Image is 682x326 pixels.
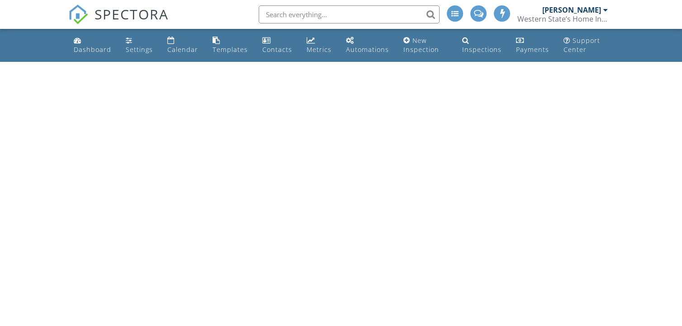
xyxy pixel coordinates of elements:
a: Payments [512,33,553,58]
div: Dashboard [74,45,111,54]
div: Settings [126,45,153,54]
a: Metrics [303,33,336,58]
div: [PERSON_NAME] [542,5,601,14]
input: Search everything... [259,5,440,23]
a: Settings [122,33,156,58]
a: Support Center [560,33,612,58]
div: Payments [516,45,549,54]
span: SPECTORA [95,5,169,23]
div: Templates [213,45,248,54]
div: Automations [346,45,389,54]
a: Inspections [459,33,505,58]
div: Inspections [462,45,502,54]
a: Templates [209,33,251,58]
a: Automations (Advanced) [342,33,393,58]
div: Calendar [167,45,198,54]
a: New Inspection [400,33,451,58]
div: New Inspection [403,36,439,54]
a: Calendar [164,33,202,58]
div: Western State’s Home Inspections LLC [517,14,608,23]
div: Metrics [307,45,332,54]
img: The Best Home Inspection Software - Spectora [68,5,88,24]
div: Support Center [564,36,600,54]
a: Contacts [259,33,296,58]
div: Contacts [262,45,292,54]
a: Dashboard [70,33,115,58]
a: SPECTORA [68,12,169,31]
